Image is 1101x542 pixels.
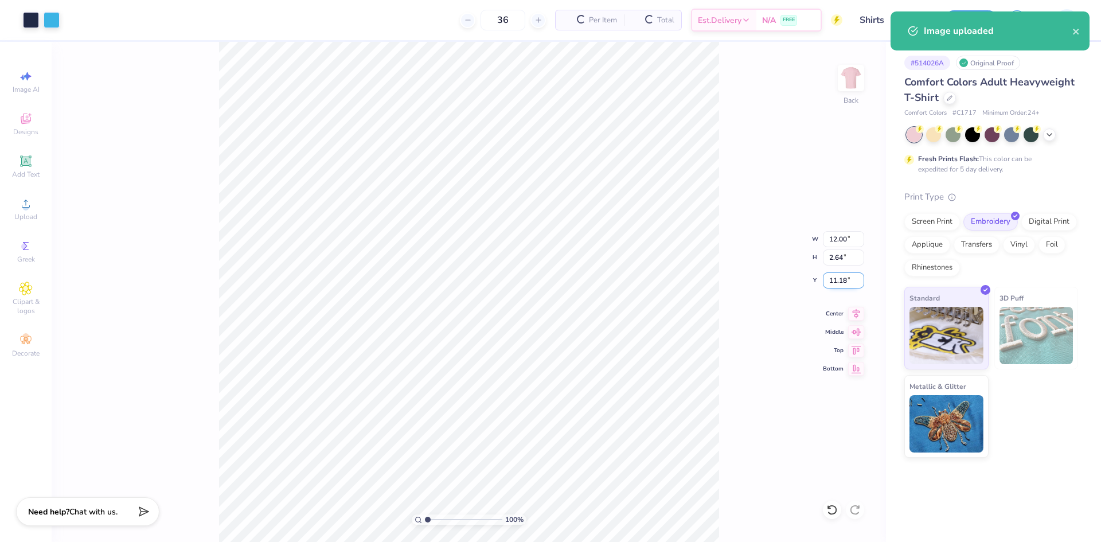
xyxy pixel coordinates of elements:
span: Top [823,346,844,354]
span: Standard [909,292,940,304]
span: Middle [823,328,844,336]
div: Rhinestones [904,259,960,276]
span: Comfort Colors Adult Heavyweight T-Shirt [904,75,1075,104]
span: Per Item [589,14,617,26]
div: Foil [1038,236,1065,254]
div: Embroidery [963,213,1018,231]
img: Back [840,67,862,89]
img: Metallic & Glitter [909,395,983,453]
span: FREE [783,16,795,24]
strong: Need help? [28,506,69,517]
div: Print Type [904,190,1078,204]
span: Upload [14,212,37,221]
span: Decorate [12,349,40,358]
span: Minimum Order: 24 + [982,108,1040,118]
strong: Fresh Prints Flash: [918,154,979,163]
span: Metallic & Glitter [909,380,966,392]
button: close [1072,24,1080,38]
div: Screen Print [904,213,960,231]
div: # 514026A [904,56,950,70]
span: Center [823,310,844,318]
input: Untitled Design [851,9,935,32]
input: – – [481,10,525,30]
span: Est. Delivery [698,14,741,26]
span: # C1717 [952,108,977,118]
span: Designs [13,127,38,137]
div: Vinyl [1003,236,1035,254]
div: Transfers [954,236,1000,254]
span: 100 % [505,514,524,525]
span: Add Text [12,170,40,179]
div: This color can be expedited for 5 day delivery. [918,154,1059,174]
span: Clipart & logos [6,297,46,315]
div: Digital Print [1021,213,1077,231]
span: 3D Puff [1000,292,1024,304]
span: Total [657,14,674,26]
div: Back [844,95,858,106]
div: Original Proof [956,56,1020,70]
span: Greek [17,255,35,264]
span: Image AI [13,85,40,94]
span: Comfort Colors [904,108,947,118]
span: N/A [762,14,776,26]
span: Chat with us. [69,506,118,517]
span: Bottom [823,365,844,373]
div: Image uploaded [924,24,1072,38]
div: Applique [904,236,950,254]
img: Standard [909,307,983,364]
img: 3D Puff [1000,307,1073,364]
